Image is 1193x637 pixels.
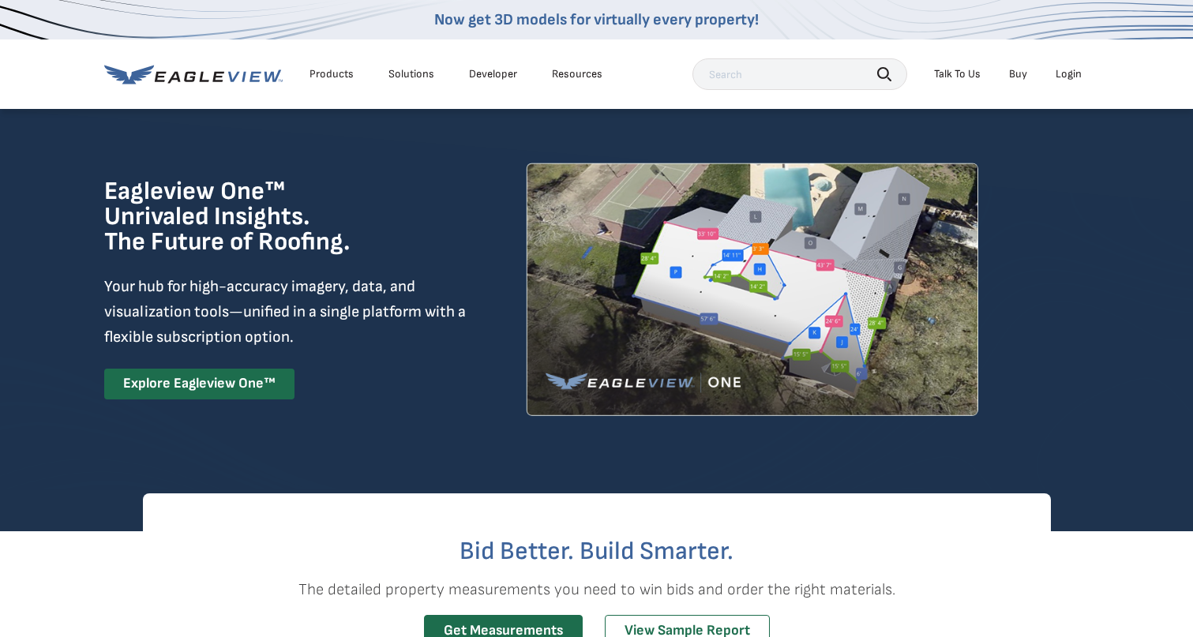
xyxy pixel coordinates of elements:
[104,369,294,399] a: Explore Eagleview One™
[552,67,602,81] div: Resources
[104,274,469,350] p: Your hub for high-accuracy imagery, data, and visualization tools—unified in a single platform wi...
[104,179,430,255] h1: Eagleview One™ Unrivaled Insights. The Future of Roofing.
[434,10,759,29] a: Now get 3D models for virtually every property!
[934,67,981,81] div: Talk To Us
[1056,67,1082,81] div: Login
[143,539,1051,564] h2: Bid Better. Build Smarter.
[388,67,434,81] div: Solutions
[692,58,907,90] input: Search
[469,67,517,81] a: Developer
[1009,67,1027,81] a: Buy
[143,577,1051,602] p: The detailed property measurements you need to win bids and order the right materials.
[310,67,354,81] div: Products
